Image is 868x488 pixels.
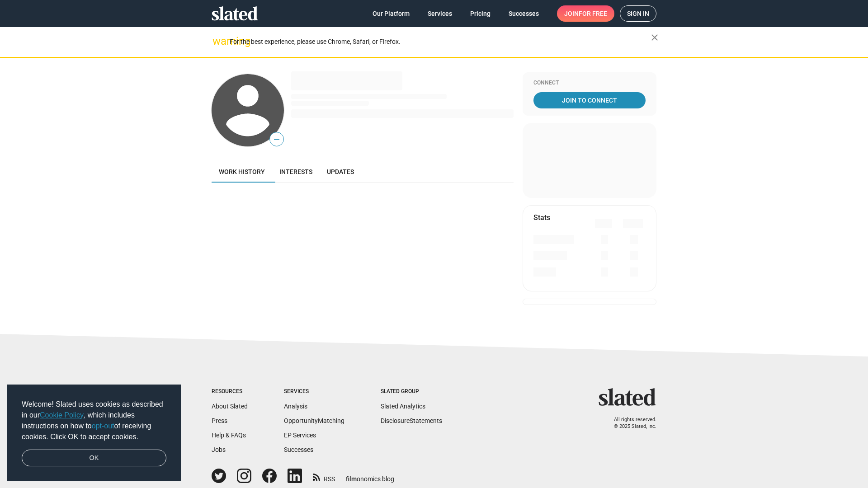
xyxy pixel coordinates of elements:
[212,161,272,183] a: Work history
[313,469,335,483] a: RSS
[381,388,442,395] div: Slated Group
[649,32,660,43] mat-icon: close
[40,411,84,419] a: Cookie Policy
[219,168,265,175] span: Work history
[509,5,539,22] span: Successes
[428,5,452,22] span: Services
[212,36,223,47] mat-icon: warning
[279,168,312,175] span: Interests
[604,417,656,430] p: All rights reserved. © 2025 Slated, Inc.
[533,92,646,108] a: Join To Connect
[365,5,417,22] a: Our Platform
[327,168,354,175] span: Updates
[533,213,550,222] mat-card-title: Stats
[22,399,166,442] span: Welcome! Slated uses cookies as described in our , which includes instructions on how to of recei...
[579,5,607,22] span: for free
[564,5,607,22] span: Join
[212,432,246,439] a: Help & FAQs
[272,161,320,183] a: Interests
[320,161,361,183] a: Updates
[346,468,394,483] a: filmonomics blog
[22,450,166,467] a: dismiss cookie message
[381,417,442,424] a: DisclosureStatements
[230,36,651,48] div: For the best experience, please use Chrome, Safari, or Firefox.
[420,5,459,22] a: Services
[7,385,181,481] div: cookieconsent
[92,422,114,430] a: opt-out
[535,92,644,108] span: Join To Connect
[346,475,357,483] span: film
[501,5,546,22] a: Successes
[284,446,313,453] a: Successes
[284,388,344,395] div: Services
[470,5,491,22] span: Pricing
[284,417,344,424] a: OpportunityMatching
[212,403,248,410] a: About Slated
[212,446,226,453] a: Jobs
[270,134,283,145] span: —
[627,6,649,21] span: Sign in
[557,5,614,22] a: Joinfor free
[620,5,656,22] a: Sign in
[381,403,425,410] a: Slated Analytics
[533,80,646,87] div: Connect
[212,388,248,395] div: Resources
[284,403,307,410] a: Analysis
[284,432,316,439] a: EP Services
[373,5,410,22] span: Our Platform
[463,5,498,22] a: Pricing
[212,417,227,424] a: Press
